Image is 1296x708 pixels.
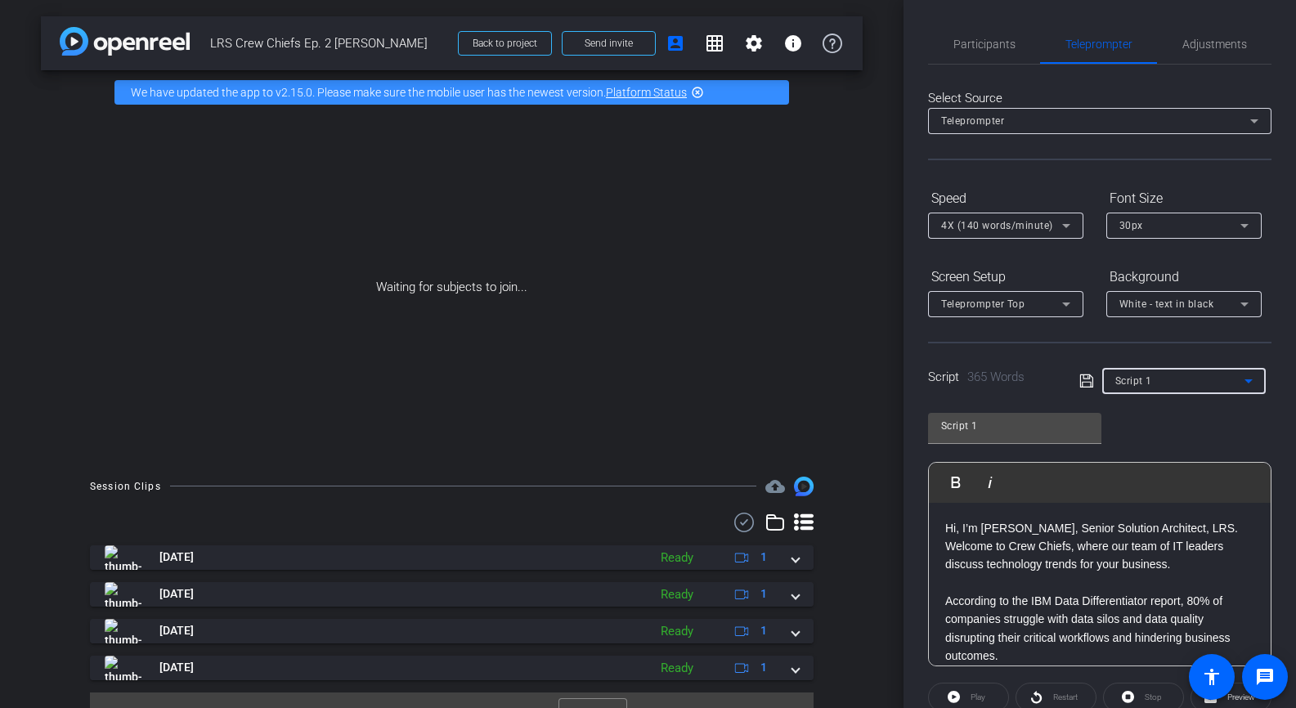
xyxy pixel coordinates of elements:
span: Participants [953,38,1016,50]
span: 1 [760,549,767,566]
img: thumb-nail [105,656,141,680]
mat-expansion-panel-header: thumb-nail[DATE]Ready1 [90,619,814,643]
img: thumb-nail [105,545,141,570]
span: 1 [760,585,767,603]
mat-icon: accessibility [1202,667,1222,687]
span: [DATE] [159,585,194,603]
div: Background [1106,263,1262,291]
div: Ready [652,549,702,567]
span: Back to project [473,38,537,49]
p: According to the IBM Data Differentiator report, 80% of companies struggle with data silos and da... [945,592,1254,665]
mat-icon: highlight_off [691,86,704,99]
span: Teleprompter [941,115,1004,127]
div: Font Size [1106,185,1262,213]
span: Teleprompter Top [941,298,1025,310]
span: 4X (140 words/minute) [941,220,1053,231]
div: We have updated the app to v2.15.0. Please make sure the mobile user has the newest version. [114,80,789,105]
button: Send invite [562,31,656,56]
span: Script 1 [1115,375,1152,387]
span: Destinations for your clips [765,477,785,496]
span: Teleprompter [1065,38,1132,50]
mat-expansion-panel-header: thumb-nail[DATE]Ready1 [90,656,814,680]
span: [DATE] [159,659,194,676]
mat-icon: grid_on [705,34,724,53]
span: 1 [760,622,767,639]
span: LRS Crew Chiefs Ep. 2 [PERSON_NAME] [210,27,448,60]
span: Send invite [585,37,633,50]
span: White - text in black [1119,298,1214,310]
mat-icon: settings [744,34,764,53]
img: Session clips [794,477,814,496]
mat-icon: info [783,34,803,53]
p: Hi, I’m [PERSON_NAME], Senior Solution Architect, LRS. Welcome to Crew Chiefs, where our team of ... [945,519,1254,574]
div: Ready [652,585,702,604]
input: Title [941,416,1088,436]
mat-expansion-panel-header: thumb-nail[DATE]Ready1 [90,545,814,570]
mat-icon: message [1255,667,1275,687]
div: Screen Setup [928,263,1083,291]
span: 30px [1119,220,1143,231]
span: [DATE] [159,549,194,566]
mat-icon: account_box [666,34,685,53]
img: thumb-nail [105,582,141,607]
span: 1 [760,659,767,676]
img: thumb-nail [105,619,141,643]
button: Back to project [458,31,552,56]
span: Adjustments [1182,38,1247,50]
div: Select Source [928,89,1271,108]
button: Italic (⌘I) [975,466,1006,499]
span: 365 Words [967,370,1025,384]
button: Bold (⌘B) [940,466,971,499]
div: Script [928,368,1056,387]
div: Ready [652,622,702,641]
a: Platform Status [606,86,687,99]
span: [DATE] [159,622,194,639]
div: Session Clips [90,478,161,495]
span: Preview [1227,692,1255,701]
mat-icon: cloud_upload [765,477,785,496]
div: Speed [928,185,1083,213]
img: app-logo [60,27,190,56]
div: Ready [652,659,702,678]
mat-expansion-panel-header: thumb-nail[DATE]Ready1 [90,582,814,607]
div: Waiting for subjects to join... [41,114,863,460]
